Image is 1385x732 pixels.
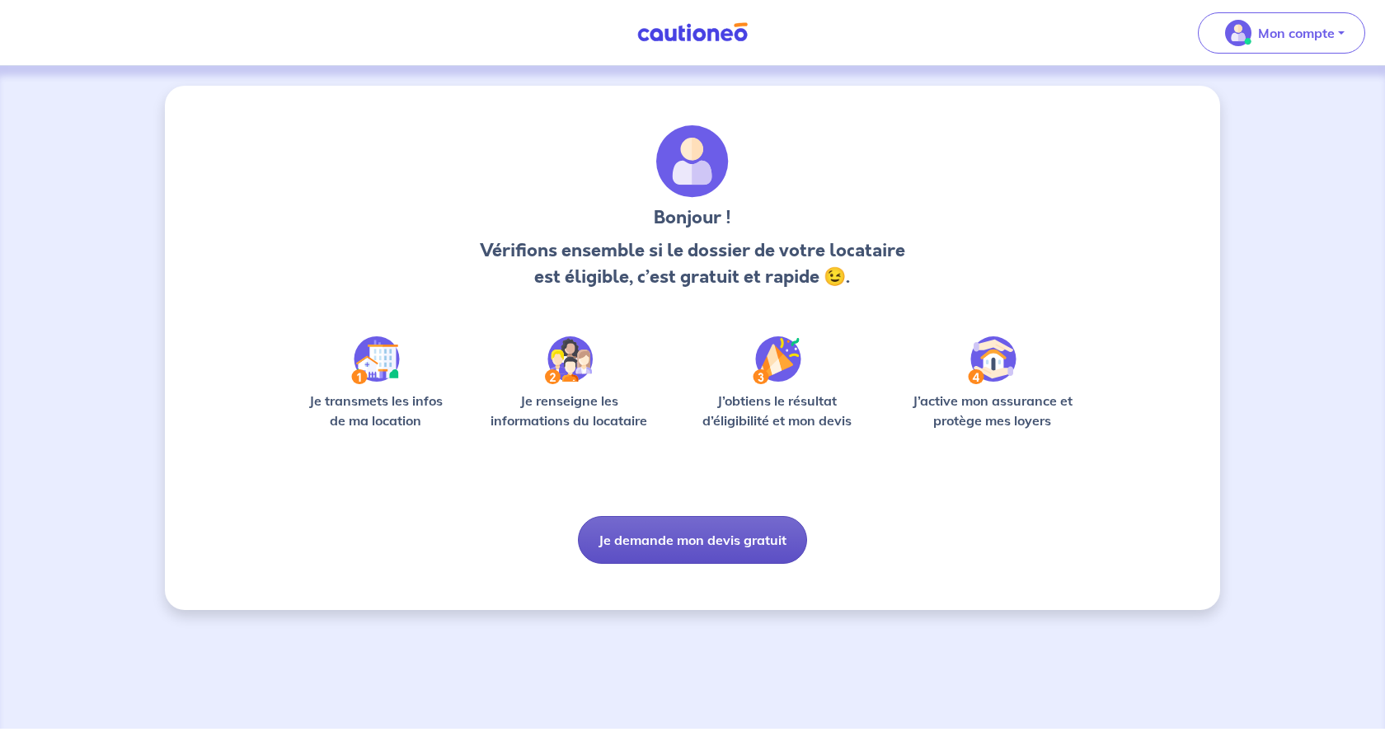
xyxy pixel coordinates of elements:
button: illu_account_valid_menu.svgMon compte [1198,12,1365,54]
p: Mon compte [1258,23,1335,43]
p: J’obtiens le résultat d’éligibilité et mon devis [684,391,871,430]
img: archivate [656,125,729,198]
p: J’active mon assurance et protège mes loyers [896,391,1088,430]
p: Je transmets les infos de ma location [297,391,454,430]
img: Cautioneo [631,22,754,43]
button: Je demande mon devis gratuit [578,516,807,564]
img: /static/c0a346edaed446bb123850d2d04ad552/Step-2.svg [545,336,593,384]
p: Vérifions ensemble si le dossier de votre locataire est éligible, c’est gratuit et rapide 😉. [475,237,909,290]
p: Je renseigne les informations du locataire [481,391,658,430]
img: illu_account_valid_menu.svg [1225,20,1251,46]
img: /static/f3e743aab9439237c3e2196e4328bba9/Step-3.svg [753,336,801,384]
img: /static/90a569abe86eec82015bcaae536bd8e6/Step-1.svg [351,336,400,384]
h3: Bonjour ! [475,204,909,231]
img: /static/bfff1cf634d835d9112899e6a3df1a5d/Step-4.svg [968,336,1016,384]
